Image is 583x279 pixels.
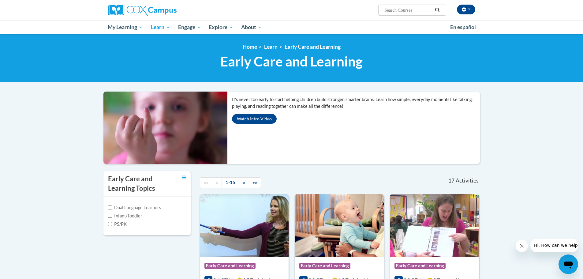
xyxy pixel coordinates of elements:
[295,194,384,257] img: Course Logo
[204,180,208,185] span: ««
[108,174,166,193] h3: Early Care and Learning Topics
[209,24,233,31] span: Explore
[108,5,224,16] a: Cox Campus
[108,222,112,226] input: Checkbox for Options
[253,180,257,185] span: »»
[433,6,442,14] button: Search
[205,20,237,34] a: Explore
[104,20,147,34] a: My Learning
[239,177,249,188] a: Next
[108,221,127,228] label: PS/PK
[174,20,205,34] a: Engage
[249,177,261,188] a: End
[216,180,218,185] span: «
[151,24,170,31] span: Learn
[178,24,201,31] span: Engage
[446,21,480,34] a: En español
[232,114,277,124] button: Watch Intro Video
[237,20,266,34] a: About
[108,214,112,218] input: Checkbox for Options
[220,53,363,70] span: Early Care and Learning
[4,4,50,9] span: Hi. How can we help?
[394,263,446,269] span: Early Care and Learning
[182,174,186,181] a: Toggle collapse
[243,43,257,50] a: Home
[108,24,143,31] span: My Learning
[264,43,278,50] a: Learn
[285,43,341,50] a: Early Care and Learning
[108,5,177,16] img: Cox Campus
[450,24,476,30] span: En español
[108,204,161,211] label: Dual Language Learners
[456,177,479,184] span: Activities
[204,263,256,269] span: Early Care and Learning
[516,240,528,252] iframe: Close message
[200,177,212,188] a: Begining
[232,96,480,110] p: It’s never too early to start helping children build stronger, smarter brains. Learn how simple, ...
[530,239,578,252] iframe: Message from company
[243,180,245,185] span: »
[448,177,454,184] span: 17
[384,6,433,14] input: Search Courses
[222,177,239,188] a: 1-15
[241,24,262,31] span: About
[559,254,578,274] iframe: Button to launch messaging window
[299,263,350,269] span: Early Care and Learning
[457,5,475,14] button: Account Settings
[212,177,222,188] a: Previous
[108,213,142,219] label: Infant/Toddler
[147,20,174,34] a: Learn
[99,20,484,34] div: Main menu
[390,194,479,257] img: Course Logo
[200,194,289,257] img: Course Logo
[108,205,112,209] input: Checkbox for Options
